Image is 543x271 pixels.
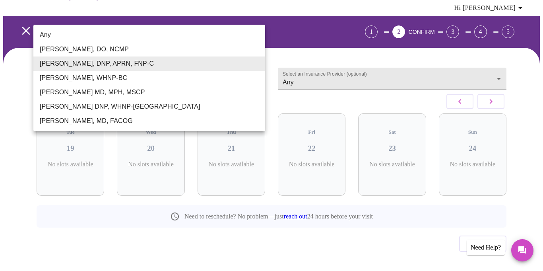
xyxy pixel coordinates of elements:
[33,28,265,42] li: Any
[33,85,265,99] li: [PERSON_NAME] MD, MPH, MSCP
[33,71,265,85] li: [PERSON_NAME], WHNP-BC
[33,114,265,128] li: [PERSON_NAME], MD, FACOG
[33,99,265,114] li: [PERSON_NAME] DNP, WHNP-[GEOGRAPHIC_DATA]
[33,57,265,71] li: [PERSON_NAME], DNP, APRN, FNP-C
[33,42,265,57] li: [PERSON_NAME], DO, NCMP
